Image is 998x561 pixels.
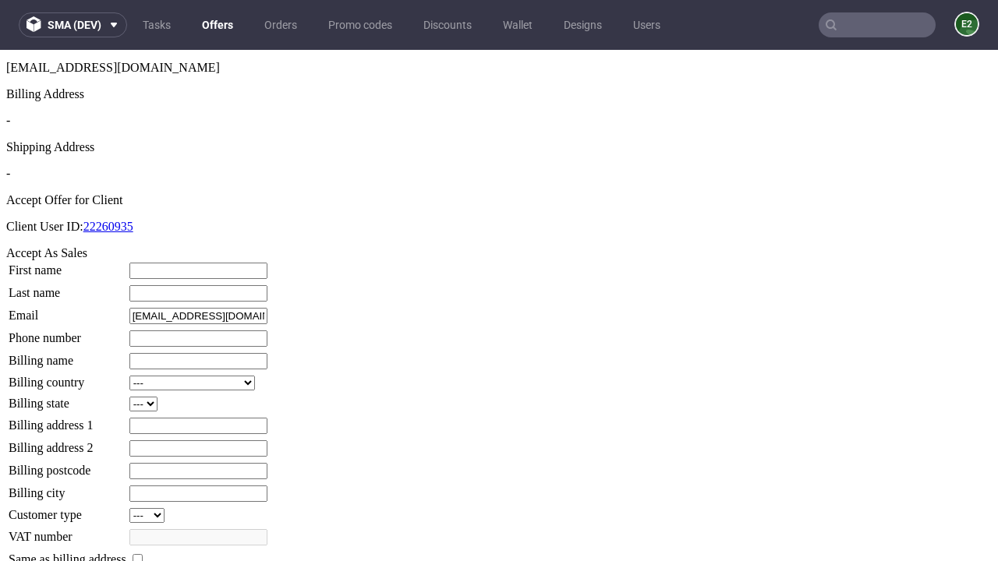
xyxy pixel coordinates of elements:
[8,235,127,252] td: Last name
[8,257,127,275] td: Email
[8,212,127,230] td: First name
[8,367,127,385] td: Billing address 1
[8,501,127,518] td: Same as billing address
[956,13,978,35] figcaption: e2
[554,12,611,37] a: Designs
[6,117,10,130] span: -
[133,12,180,37] a: Tasks
[6,170,992,184] p: Client User ID:
[8,390,127,408] td: Billing address 2
[19,12,127,37] button: sma (dev)
[193,12,242,37] a: Offers
[8,457,127,474] td: Customer type
[8,435,127,453] td: Billing city
[6,196,992,210] div: Accept As Sales
[255,12,306,37] a: Orders
[8,346,127,362] td: Billing state
[6,64,10,77] span: -
[8,478,127,496] td: VAT number
[414,12,481,37] a: Discounts
[6,11,220,24] span: [EMAIL_ADDRESS][DOMAIN_NAME]
[6,37,992,51] div: Billing Address
[6,143,992,157] div: Accept Offer for Client
[319,12,402,37] a: Promo codes
[8,280,127,298] td: Phone number
[494,12,542,37] a: Wallet
[8,325,127,341] td: Billing country
[8,412,127,430] td: Billing postcode
[8,302,127,320] td: Billing name
[83,170,133,183] a: 22260935
[48,19,101,30] span: sma (dev)
[624,12,670,37] a: Users
[6,90,992,104] div: Shipping Address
